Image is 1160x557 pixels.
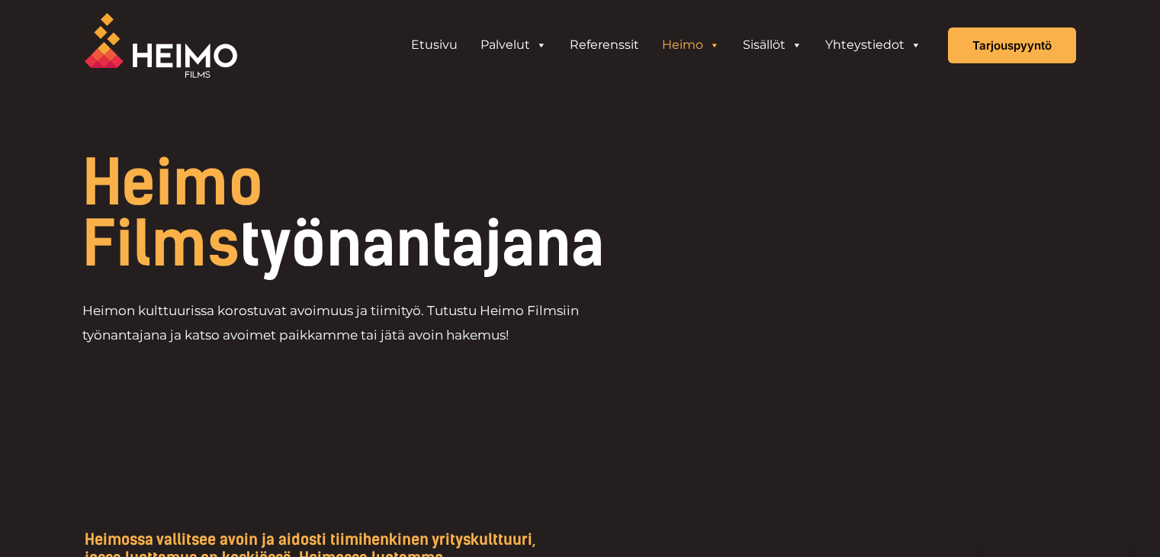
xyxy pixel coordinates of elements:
[82,299,580,347] p: Heimon kulttuurissa korostuvat avoimuus ja tiimityö. Tutustu Heimo Filmsiin työnantajana ja katso...
[85,13,237,78] img: Heimo Filmsin logo
[814,30,933,60] a: Yhteystiedot
[558,30,651,60] a: Referenssit
[731,30,814,60] a: Sisällöt
[469,30,558,60] a: Palvelut
[400,30,469,60] a: Etusivu
[651,30,731,60] a: Heimo
[82,153,684,275] h1: työnantajana
[392,30,940,60] aside: Header Widget 1
[948,27,1076,63] a: Tarjouspyyntö
[82,146,263,281] span: Heimo Films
